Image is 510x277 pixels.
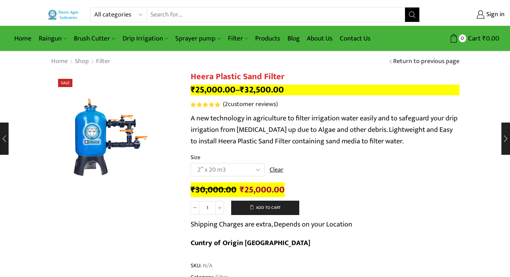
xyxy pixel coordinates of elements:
a: 0 Cart ₹0.00 [427,32,499,45]
a: Contact Us [336,30,374,47]
span: ₹ [240,182,244,197]
span: N/A [202,262,212,270]
bdi: 25,000.00 [191,82,235,97]
span: ₹ [191,182,195,197]
a: Raingun [35,30,70,47]
bdi: 32,500.00 [240,82,284,97]
span: SKU: [191,262,459,270]
span: ₹ [482,33,486,44]
a: Drip Irrigation [119,30,172,47]
nav: Breadcrumb [51,57,111,66]
span: Sign in [485,10,505,19]
a: Filter [96,57,111,66]
a: Products [252,30,284,47]
span: Cart [466,34,481,43]
button: Add to cart [231,201,299,215]
input: Search for... [147,8,405,22]
a: Filter [224,30,252,47]
a: Clear options [270,166,283,175]
span: 0 [459,34,466,42]
a: Home [11,30,35,47]
a: (2customer reviews) [223,100,278,109]
a: Brush Cutter [70,30,119,47]
div: Rated 5.00 out of 5 [191,102,220,107]
span: 2 [191,102,221,107]
label: Size [191,153,200,162]
button: Search button [405,8,419,22]
span: ₹ [191,82,195,97]
span: Rated out of 5 based on customer ratings [191,102,220,107]
h1: Heera Plastic Sand Filter [191,72,459,82]
span: 2 [225,99,228,110]
b: Cuntry of Origin [GEOGRAPHIC_DATA] [191,237,310,249]
p: Shipping Charges are extra, Depends on your Location [191,219,352,230]
a: Home [51,57,68,66]
span: Sale [58,79,72,87]
a: Shop [75,57,89,66]
a: Sign in [430,8,505,21]
bdi: 0.00 [482,33,499,44]
bdi: 25,000.00 [240,182,285,197]
a: Sprayer pump [172,30,224,47]
input: Product quantity [199,201,215,215]
a: Blog [284,30,303,47]
span: ₹ [240,82,244,97]
a: About Us [303,30,336,47]
p: – [191,85,459,95]
a: Return to previous page [393,57,459,66]
p: A new technology in agriculture to filter irrigation water easily and to safeguard your drip irri... [191,113,459,147]
bdi: 30,000.00 [191,182,237,197]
